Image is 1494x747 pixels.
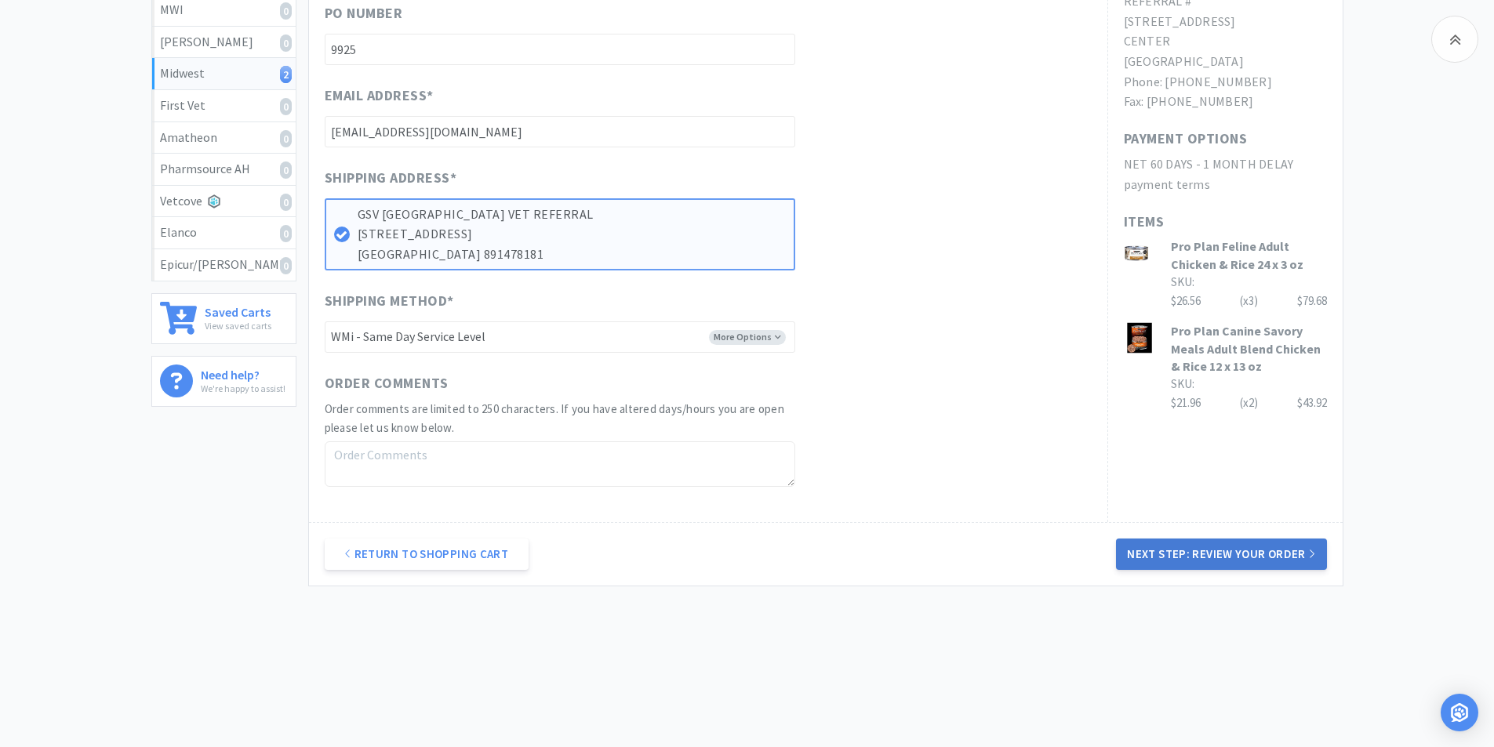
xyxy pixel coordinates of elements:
a: Saved CartsView saved carts [151,293,296,344]
p: View saved carts [205,318,271,333]
h3: Pro Plan Canine Savory Meals Adult Blend Chicken & Rice 12 x 13 oz [1171,322,1327,375]
div: Open Intercom Messenger [1441,694,1478,731]
i: 2 [280,66,292,83]
h2: NET 60 DAYS - 1 MONTH DELAY payment terms [1124,154,1327,194]
span: Shipping Address * [325,167,457,190]
i: 0 [280,257,292,274]
h6: Saved Carts [205,302,271,318]
p: We're happy to assist! [201,381,285,396]
span: Order comments are limited to 250 characters. If you have altered days/hours you are open please ... [325,401,784,435]
div: (x 2 ) [1240,393,1258,412]
input: PO Number [325,34,795,65]
p: [STREET_ADDRESS] [358,224,786,245]
a: Midwest2 [152,58,296,90]
i: 0 [280,2,292,20]
h6: Need help? [201,364,285,381]
img: f4f2e044dc7d40dba37a0b46432dafc4_115075.jpeg [1124,238,1149,269]
div: First Vet [160,96,288,116]
i: 0 [280,98,292,115]
h2: CENTER [1124,31,1327,52]
h2: Phone: [PHONE_NUMBER] [1124,72,1327,92]
h2: [STREET_ADDRESS] [1124,12,1327,32]
a: Elanco0 [152,217,296,249]
a: Amatheon0 [152,122,296,154]
div: $79.68 [1297,292,1327,310]
div: $21.96 [1171,393,1327,412]
span: Order Comments [325,372,449,395]
div: (x 3 ) [1240,292,1258,310]
i: 0 [280,34,292,52]
div: [PERSON_NAME] [160,32,288,53]
i: 0 [280,225,292,242]
a: Return to Shopping Cart [325,538,529,570]
div: Elanco [160,223,288,243]
p: [GEOGRAPHIC_DATA] 891478181 [358,245,786,265]
div: Epicur/[PERSON_NAME] [160,255,288,275]
i: 0 [280,194,292,211]
h1: Payment Options [1124,128,1248,150]
h3: Pro Plan Feline Adult Chicken & Rice 24 x 3 oz [1171,238,1327,273]
span: SKU: [1171,274,1194,289]
span: Shipping Method * [325,290,454,313]
i: 0 [280,130,292,147]
a: [PERSON_NAME]0 [152,27,296,59]
span: PO Number [325,2,403,25]
div: Vetcove [160,191,288,212]
input: Email Address [325,116,795,147]
a: Epicur/[PERSON_NAME]0 [152,249,296,281]
button: Next Step: Review Your Order [1116,538,1326,570]
div: Amatheon [160,128,288,148]
a: First Vet0 [152,90,296,122]
div: $26.56 [1171,292,1327,310]
a: Vetcove0 [152,186,296,218]
span: SKU: [1171,376,1194,391]
h2: Fax: [PHONE_NUMBER] [1124,92,1327,112]
div: Pharmsource AH [160,159,288,179]
i: 0 [280,161,292,179]
span: Email Address * [325,85,434,107]
h2: [GEOGRAPHIC_DATA] [1124,52,1327,72]
a: Pharmsource AH0 [152,154,296,186]
div: $43.92 [1297,393,1327,412]
div: Midwest [160,63,288,84]
p: GSV [GEOGRAPHIC_DATA] VET REFERRAL [358,205,786,225]
h1: Items [1124,211,1327,234]
img: 36145f6ed4bc4a18977aab0bf8bbacdc_115026.jpeg [1124,322,1155,354]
